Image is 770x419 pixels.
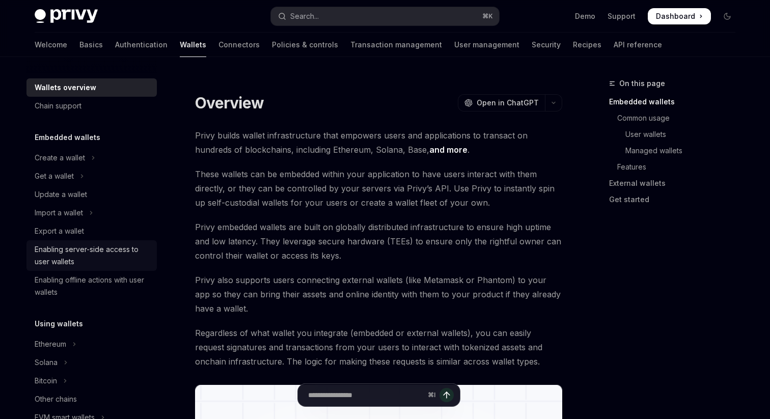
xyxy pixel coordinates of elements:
[195,326,562,369] span: Regardless of what wallet you integrate (embedded or external wallets), you can easily request si...
[609,191,744,208] a: Get started
[26,353,157,372] button: Toggle Solana section
[439,388,454,402] button: Send message
[35,170,74,182] div: Get a wallet
[648,8,711,24] a: Dashboard
[619,77,665,90] span: On this page
[26,185,157,204] a: Update a wallet
[350,33,442,57] a: Transaction management
[477,98,539,108] span: Open in ChatGPT
[614,33,662,57] a: API reference
[272,33,338,57] a: Policies & controls
[26,271,157,301] a: Enabling offline actions with user wallets
[26,390,157,408] a: Other chains
[195,167,562,210] span: These wallets can be embedded within your application to have users interact with them directly, ...
[458,94,545,111] button: Open in ChatGPT
[35,274,151,298] div: Enabling offline actions with user wallets
[482,12,493,20] span: ⌘ K
[35,318,83,330] h5: Using wallets
[35,243,151,268] div: Enabling server-side access to user wallets
[35,131,100,144] h5: Embedded wallets
[608,11,636,21] a: Support
[609,175,744,191] a: External wallets
[429,145,468,155] a: and more
[195,128,562,157] span: Privy builds wallet infrastructure that empowers users and applications to transact on hundreds o...
[609,94,744,110] a: Embedded wallets
[195,273,562,316] span: Privy also supports users connecting external wallets (like Metamask or Phantom) to your app so t...
[35,152,85,164] div: Create a wallet
[26,167,157,185] button: Toggle Get a wallet section
[290,10,319,22] div: Search...
[115,33,168,57] a: Authentication
[454,33,519,57] a: User management
[26,222,157,240] a: Export a wallet
[26,240,157,271] a: Enabling server-side access to user wallets
[719,8,735,24] button: Toggle dark mode
[35,9,98,23] img: dark logo
[26,372,157,390] button: Toggle Bitcoin section
[35,100,81,112] div: Chain support
[35,207,83,219] div: Import a wallet
[35,188,87,201] div: Update a wallet
[573,33,601,57] a: Recipes
[26,97,157,115] a: Chain support
[26,335,157,353] button: Toggle Ethereum section
[271,7,499,25] button: Open search
[532,33,561,57] a: Security
[35,81,96,94] div: Wallets overview
[575,11,595,21] a: Demo
[195,220,562,263] span: Privy embedded wallets are built on globally distributed infrastructure to ensure high uptime and...
[35,393,77,405] div: Other chains
[35,356,58,369] div: Solana
[35,375,57,387] div: Bitcoin
[26,204,157,222] button: Toggle Import a wallet section
[609,110,744,126] a: Common usage
[609,143,744,159] a: Managed wallets
[35,225,84,237] div: Export a wallet
[609,126,744,143] a: User wallets
[195,94,264,112] h1: Overview
[218,33,260,57] a: Connectors
[180,33,206,57] a: Wallets
[35,338,66,350] div: Ethereum
[26,78,157,97] a: Wallets overview
[26,149,157,167] button: Toggle Create a wallet section
[308,384,424,406] input: Ask a question...
[35,33,67,57] a: Welcome
[609,159,744,175] a: Features
[656,11,695,21] span: Dashboard
[79,33,103,57] a: Basics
